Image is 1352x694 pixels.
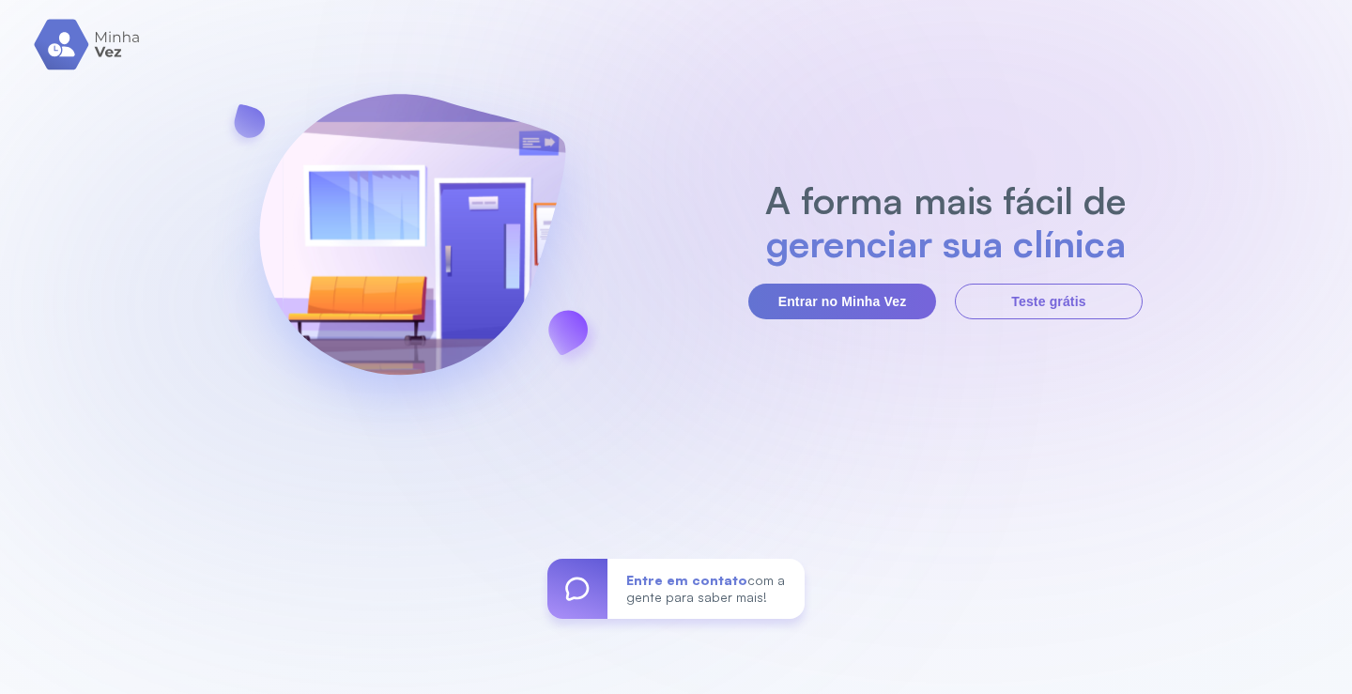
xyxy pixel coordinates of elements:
[955,284,1143,319] button: Teste grátis
[748,284,936,319] button: Entrar no Minha Vez
[756,222,1136,265] h2: gerenciar sua clínica
[34,19,142,70] img: logo.svg
[209,44,615,453] img: banner-login.svg
[626,572,747,588] span: Entre em contato
[547,559,805,619] a: Entre em contatocom a gente para saber mais!
[607,559,805,619] div: com a gente para saber mais!
[756,178,1136,222] h2: A forma mais fácil de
